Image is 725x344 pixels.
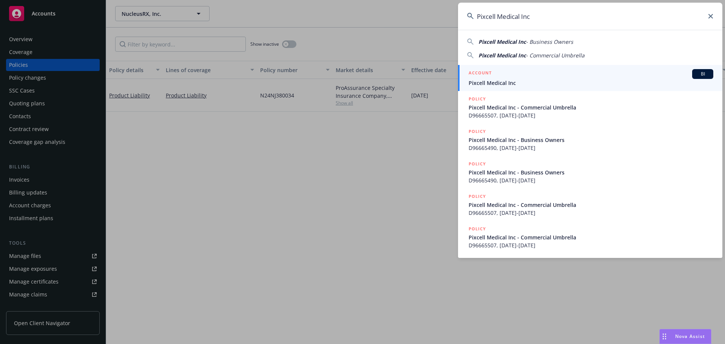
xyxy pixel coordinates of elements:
span: D96665507, [DATE]-[DATE] [469,111,713,119]
h5: POLICY [469,95,486,103]
span: Pixcell Medical Inc [478,52,526,59]
a: POLICYPixcell Medical Inc - Business OwnersD96665490, [DATE]-[DATE] [458,123,722,156]
a: POLICYPixcell Medical Inc - Commercial UmbrellaD96665507, [DATE]-[DATE] [458,221,722,253]
button: Nova Assist [659,329,711,344]
span: D96665490, [DATE]-[DATE] [469,144,713,152]
a: ACCOUNTBIPixcell Medical Inc [458,65,722,91]
h5: POLICY [469,193,486,200]
span: Pixcell Medical Inc [478,38,526,45]
h5: POLICY [469,160,486,168]
span: Pixcell Medical Inc - Commercial Umbrella [469,233,713,241]
a: POLICYPixcell Medical Inc - Business OwnersD96665490, [DATE]-[DATE] [458,156,722,188]
span: BI [695,71,710,77]
span: Pixcell Medical Inc - Commercial Umbrella [469,103,713,111]
span: Pixcell Medical Inc - Commercial Umbrella [469,201,713,209]
div: Drag to move [660,329,669,344]
a: POLICYPixcell Medical Inc - Commercial UmbrellaD96665507, [DATE]-[DATE] [458,188,722,221]
h5: ACCOUNT [469,69,492,78]
span: - Business Owners [526,38,573,45]
span: D96665507, [DATE]-[DATE] [469,241,713,249]
span: - Commercial Umbrella [526,52,585,59]
span: D96665507, [DATE]-[DATE] [469,209,713,217]
input: Search... [458,3,722,30]
span: D96665490, [DATE]-[DATE] [469,176,713,184]
span: Pixcell Medical Inc - Business Owners [469,136,713,144]
span: Nova Assist [675,333,705,339]
span: Pixcell Medical Inc [469,79,713,87]
h5: POLICY [469,128,486,135]
a: POLICYPixcell Medical Inc - Commercial UmbrellaD96665507, [DATE]-[DATE] [458,91,722,123]
span: Pixcell Medical Inc - Business Owners [469,168,713,176]
h5: POLICY [469,225,486,233]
